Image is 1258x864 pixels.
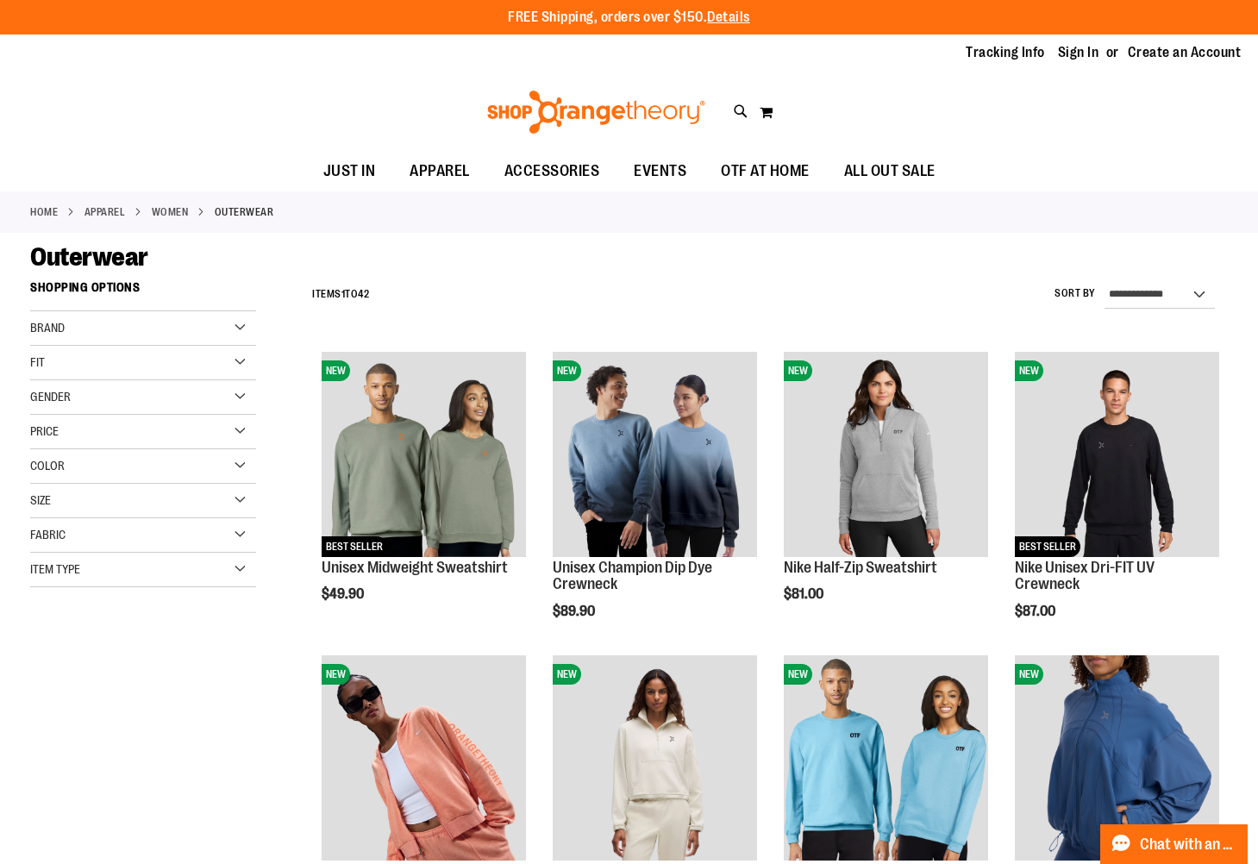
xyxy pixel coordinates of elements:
[30,321,65,335] span: Brand
[553,559,712,593] a: Unisex Champion Dip Dye Crewneck
[966,43,1045,62] a: Tracking Info
[707,9,750,25] a: Details
[553,664,581,685] span: NEW
[1015,352,1219,559] a: Nike Unisex Dri-FIT UV CrewneckNEWBEST SELLER
[1100,824,1249,864] button: Chat with an Expert
[485,91,708,134] img: Shop Orangetheory
[358,288,369,300] span: 42
[721,152,810,191] span: OTF AT HOME
[784,586,826,602] span: $81.00
[84,204,126,220] a: APPAREL
[1140,836,1237,853] span: Chat with an Expert
[152,204,189,220] a: WOMEN
[784,559,937,576] a: Nike Half-Zip Sweatshirt
[784,655,988,860] img: Unisex Midweight Crewneck
[844,152,936,191] span: ALL OUT SALE
[322,664,350,685] span: NEW
[322,655,526,860] img: Nike Loose Full-Zip French Terry Hoodie
[30,272,256,311] strong: Shopping Options
[784,360,812,381] span: NEW
[30,493,51,507] span: Size
[775,343,997,646] div: product
[30,204,58,220] a: Home
[553,655,757,860] img: lululemon Brushed Softstreme Half Zip
[553,352,757,559] a: Unisex Champion Dip Dye CrewneckNEW
[410,152,470,191] span: APPAREL
[322,655,526,862] a: Nike Loose Full-Zip French Terry HoodieNEW
[553,352,757,556] img: Unisex Champion Dip Dye Crewneck
[1015,352,1219,556] img: Nike Unisex Dri-FIT UV Crewneck
[322,352,526,559] a: Unisex Midweight SweatshirtNEWBEST SELLER
[1015,655,1219,860] img: lululemon Oversized Define Jacket
[1055,286,1096,301] label: Sort By
[322,586,366,602] span: $49.90
[634,152,686,191] span: EVENTS
[1015,536,1080,557] span: BEST SELLER
[30,242,148,272] span: Outerwear
[1015,360,1043,381] span: NEW
[30,390,71,404] span: Gender
[322,352,526,556] img: Unisex Midweight Sweatshirt
[1128,43,1242,62] a: Create an Account
[322,536,387,557] span: BEST SELLER
[544,343,766,663] div: product
[553,604,598,619] span: $89.90
[784,664,812,685] span: NEW
[784,352,988,559] a: Nike Half-Zip SweatshirtNEW
[341,288,346,300] span: 1
[30,459,65,473] span: Color
[322,360,350,381] span: NEW
[1015,655,1219,862] a: lululemon Oversized Define JacketNEW
[1058,43,1099,62] a: Sign In
[784,655,988,862] a: Unisex Midweight CrewneckNEW
[504,152,600,191] span: ACCESSORIES
[553,360,581,381] span: NEW
[30,424,59,438] span: Price
[553,655,757,862] a: lululemon Brushed Softstreme Half ZipNEW
[322,559,508,576] a: Unisex Midweight Sweatshirt
[30,562,80,576] span: Item Type
[1006,343,1228,663] div: product
[215,204,274,220] strong: Outerwear
[323,152,376,191] span: JUST IN
[508,8,750,28] p: FREE Shipping, orders over $150.
[1015,664,1043,685] span: NEW
[30,528,66,542] span: Fabric
[784,352,988,556] img: Nike Half-Zip Sweatshirt
[313,343,535,646] div: product
[30,355,45,369] span: Fit
[312,281,369,308] h2: Items to
[1015,604,1058,619] span: $87.00
[1015,559,1155,593] a: Nike Unisex Dri-FIT UV Crewneck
